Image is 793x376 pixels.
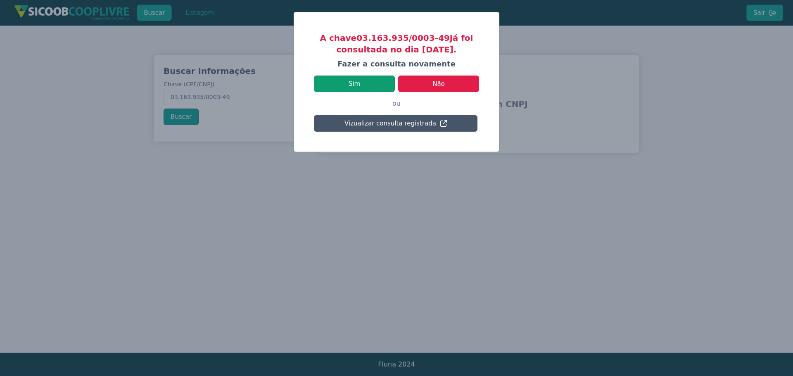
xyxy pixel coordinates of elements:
[314,76,395,92] button: Sim
[314,32,479,55] h3: A chave 03.163.935/0003-49 já foi consultada no dia [DATE].
[398,76,479,92] button: Não
[314,115,477,132] button: Vizualizar consulta registrada
[314,59,479,69] h4: Fazer a consulta novamente
[314,92,479,115] p: ou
